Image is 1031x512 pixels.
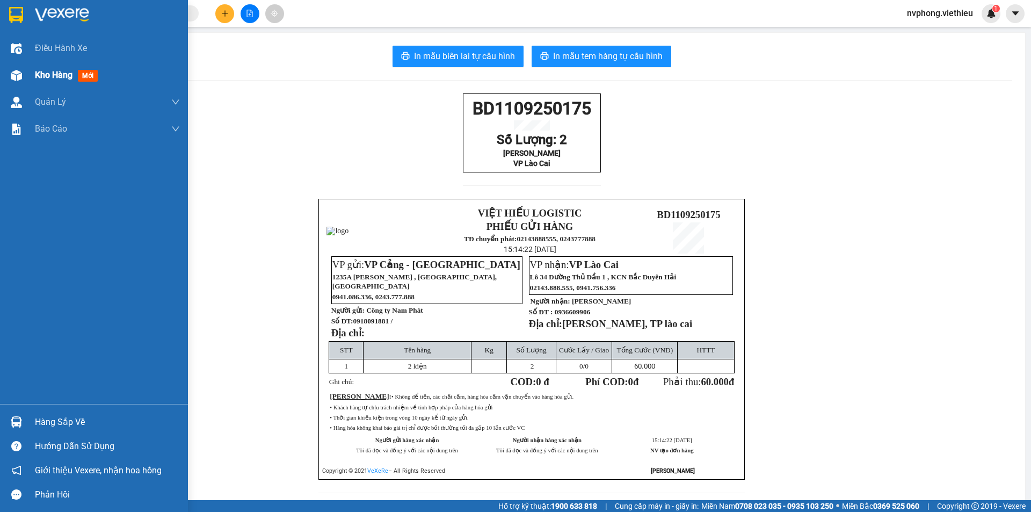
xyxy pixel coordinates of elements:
[329,378,354,386] span: Ghi chú:
[367,467,388,474] a: VeXeRe
[735,502,833,510] strong: 0708 023 035 - 0935 103 250
[511,376,549,387] strong: COD:
[322,467,445,474] span: Copyright © 2021 – All Rights Reserved
[529,308,553,316] strong: Số ĐT :
[657,209,720,220] span: BD1109250175
[265,4,284,23] button: aim
[331,327,365,338] strong: Địa chỉ:
[35,464,162,477] span: Giới thiệu Vexere, nhận hoa hồng
[464,235,517,243] strong: TĐ chuyển phát:
[555,308,591,316] span: 0936609906
[842,500,919,512] span: Miền Bắc
[356,448,458,453] span: Tôi đã đọc và đồng ý với các nội dung trên
[11,416,22,428] img: warehouse-icon
[9,7,23,23] img: logo-vxr
[35,438,180,455] div: Hướng dẫn sử dụng
[11,43,22,54] img: warehouse-icon
[927,500,929,512] span: |
[605,500,607,512] span: |
[530,273,677,281] span: Lô 34 Đường Thủ Dầu 1 , KCN Bắc Duyên Hải
[241,4,259,23] button: file-add
[391,394,573,400] span: • Không để tiền, các chất cấm, hàng hóa cấm vận chuyển vào hàng hóa gửi.
[332,259,520,270] span: VP gửi:
[1006,4,1025,23] button: caret-down
[559,346,609,354] span: Cước Lấy / Giao
[873,502,919,510] strong: 0369 525 060
[11,441,21,451] span: question-circle
[485,346,493,354] span: Kg
[551,502,597,510] strong: 1900 633 818
[11,70,22,81] img: warehouse-icon
[530,284,616,292] span: 02143.888.555, 0941.756.336
[171,125,180,133] span: down
[35,122,67,135] span: Báo cáo
[585,376,638,387] strong: Phí COD: đ
[497,132,567,147] span: Số Lượng: 2
[35,41,87,55] span: Điều hành xe
[78,70,98,82] span: mới
[579,362,589,370] span: /0
[332,293,415,301] span: 0941.086.336, 0243.777.888
[473,98,591,119] span: BD1109250175
[615,500,699,512] span: Cung cấp máy in - giấy in:
[651,467,695,474] strong: [PERSON_NAME]
[503,149,561,157] span: [PERSON_NAME]
[326,227,348,235] img: logo
[496,448,598,453] span: Tôi đã đọc và đồng ý với các nội dung trên
[11,97,22,108] img: warehouse-icon
[330,415,468,421] span: • Thời gian khiếu kiện trong vòng 10 ngày kể từ ngày gửi.
[331,317,393,325] strong: Số ĐT:
[331,306,365,314] strong: Người gửi:
[393,46,524,67] button: printerIn mẫu biên lai tự cấu hình
[504,245,556,254] span: 15:14:22 [DATE]
[215,4,234,23] button: plus
[35,70,72,80] span: Kho hàng
[414,49,515,63] span: In mẫu biên lai tự cấu hình
[971,502,979,510] span: copyright
[344,362,348,370] span: 1
[401,52,410,62] span: printer
[536,376,549,387] span: 0 đ
[11,489,21,500] span: message
[332,273,497,290] span: 1235A [PERSON_NAME] , [GEOGRAPHIC_DATA], [GEOGRAPHIC_DATA]
[171,98,180,106] span: down
[35,95,66,109] span: Quản Lý
[652,437,692,443] span: 15:14:22 [DATE]
[994,5,998,12] span: 1
[271,10,278,17] span: aim
[35,487,180,503] div: Phản hồi
[579,362,583,370] span: 0
[529,318,562,329] strong: Địa chỉ:
[701,500,833,512] span: Miền Nam
[35,414,180,430] div: Hàng sắp về
[1011,9,1020,18] span: caret-down
[487,221,573,232] strong: PHIẾU GỬI HÀNG
[517,235,596,243] strong: 02143888555, 0243777888
[531,297,570,305] strong: Người nhận:
[353,317,393,325] span: 0918091881 /
[11,465,21,475] span: notification
[530,259,619,270] span: VP nhận:
[531,362,534,370] span: 2
[408,362,427,370] span: 2 kiện
[330,392,389,400] span: [PERSON_NAME]
[221,10,229,17] span: plus
[696,346,715,354] span: HTTT
[513,159,550,168] span: VP Lào Cai
[513,437,582,443] strong: Người nhận hàng xác nhận
[701,376,728,387] span: 60.000
[729,376,734,387] span: đ
[986,9,996,18] img: icon-new-feature
[516,346,546,354] span: Số Lượng
[532,46,671,67] button: printerIn mẫu tem hàng tự cấu hình
[634,362,655,370] span: 60.000
[366,306,423,314] span: Công ty Nam Phát
[478,207,582,219] strong: VIỆT HIẾU LOGISTIC
[330,425,525,431] span: • Hàng hóa không khai báo giá trị chỉ được bồi thường tối đa gấp 10 lần cước VC
[340,346,353,354] span: STT
[569,259,619,270] span: VP Lào Cai
[650,448,693,453] strong: NV tạo đơn hàng
[836,504,839,508] span: ⚪️
[364,259,520,270] span: VP Cảng - [GEOGRAPHIC_DATA]
[562,318,692,329] span: [PERSON_NAME], TP lào cai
